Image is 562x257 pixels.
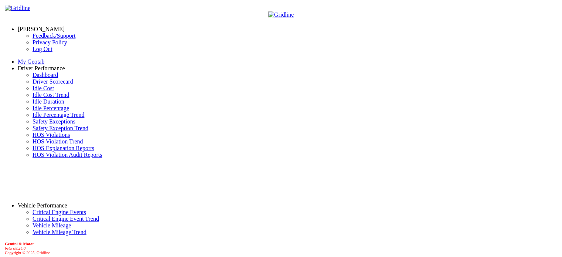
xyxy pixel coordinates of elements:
a: HOS Violations [33,132,70,138]
div: Copyright © 2025, Gridline [5,241,559,255]
a: Idle Duration [33,98,64,105]
a: Safety Exceptions [33,118,75,125]
a: HOS Violation Trend [33,138,83,145]
a: Driver Scorecard [33,78,73,85]
a: Vehicle Mileage [33,222,71,229]
a: Idle Percentage [33,105,69,111]
a: Idle Cost Trend [33,92,69,98]
a: Vehicle Performance [18,202,67,209]
img: Gridline [5,5,30,11]
a: Idle Cost [33,85,54,91]
a: Driver Performance [18,65,65,71]
img: Gridline [268,11,294,18]
a: HOS Explanation Reports [33,145,94,151]
a: Critical Engine Events [33,209,86,215]
b: Gemini & Motor [5,241,34,246]
a: Dashboard [33,72,58,78]
i: beta v.8.24.0 [5,246,25,250]
a: Privacy Policy [33,39,67,45]
a: Feedback/Support [33,33,75,39]
a: HOS Violation Audit Reports [33,152,102,158]
a: Idle Percentage Trend [33,112,84,118]
a: [PERSON_NAME] [18,26,65,32]
a: Critical Engine Event Trend [33,216,99,222]
a: Log Out [33,46,52,52]
a: Vehicle Mileage Trend [33,229,86,235]
a: Safety Exception Trend [33,125,88,131]
a: My Geotab [18,58,44,65]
